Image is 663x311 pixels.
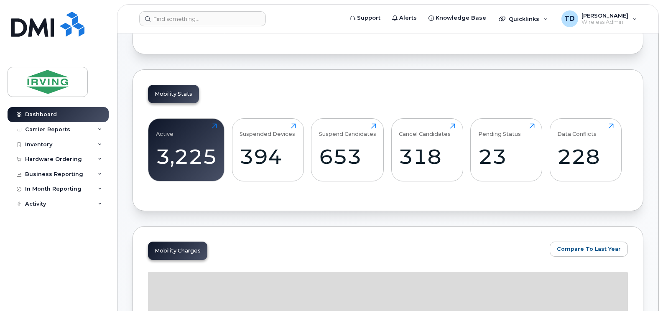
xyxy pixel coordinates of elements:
[581,19,628,25] span: Wireless Admin
[344,10,386,26] a: Support
[478,123,521,137] div: Pending Status
[240,123,295,137] div: Suspended Devices
[556,10,643,27] div: Tricia Downard
[399,123,455,177] a: Cancel Candidates318
[509,15,539,22] span: Quicklinks
[557,245,621,253] span: Compare To Last Year
[357,14,380,22] span: Support
[550,242,628,257] button: Compare To Last Year
[478,144,535,169] div: 23
[564,14,575,24] span: TD
[319,123,376,177] a: Suspend Candidates653
[156,123,217,177] a: Active3,225
[240,144,296,169] div: 394
[557,123,597,137] div: Data Conflicts
[319,123,376,137] div: Suspend Candidates
[386,10,423,26] a: Alerts
[319,144,376,169] div: 653
[399,144,455,169] div: 318
[557,123,614,177] a: Data Conflicts228
[139,11,266,26] input: Find something...
[581,12,628,19] span: [PERSON_NAME]
[436,14,486,22] span: Knowledge Base
[399,123,451,137] div: Cancel Candidates
[557,144,614,169] div: 228
[493,10,554,27] div: Quicklinks
[399,14,417,22] span: Alerts
[156,144,217,169] div: 3,225
[240,123,296,177] a: Suspended Devices394
[423,10,492,26] a: Knowledge Base
[478,123,535,177] a: Pending Status23
[156,123,173,137] div: Active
